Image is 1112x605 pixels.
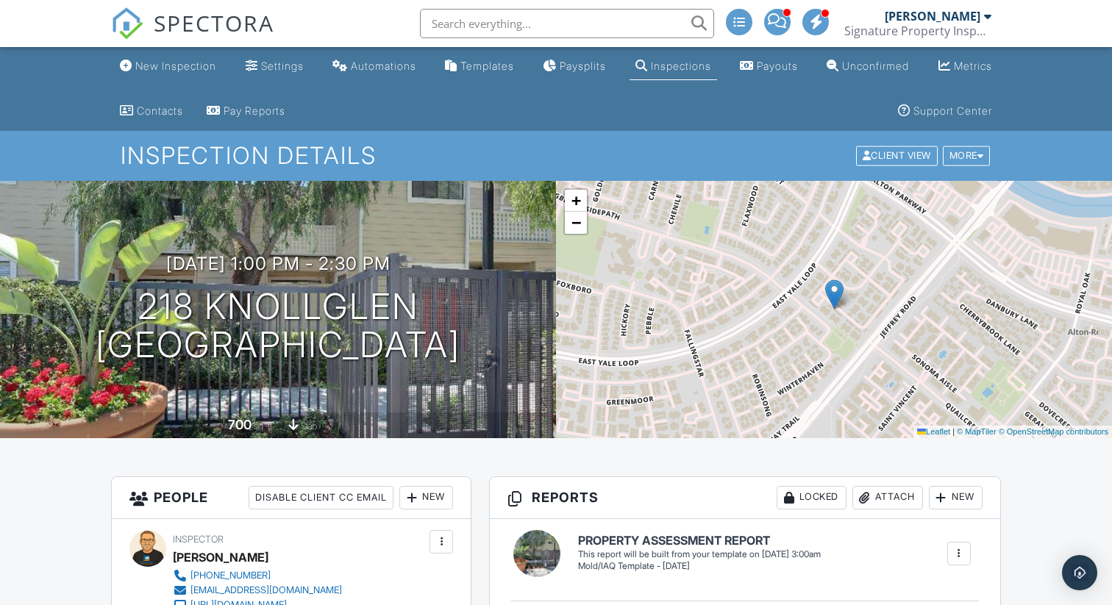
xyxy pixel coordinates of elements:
a: Zoom out [565,212,587,234]
div: 700 [228,417,252,432]
a: New Inspection [114,53,222,80]
div: Unconfirmed [842,60,909,72]
div: Payouts [757,60,798,72]
a: Pay Reports [201,98,291,125]
h1: 218 Knollglen [GEOGRAPHIC_DATA] [96,287,460,365]
a: © OpenStreetMap contributors [999,427,1108,436]
span: − [571,213,581,232]
div: Disable Client CC Email [249,486,393,509]
a: Contacts [114,98,189,125]
a: © MapTiler [957,427,997,436]
div: New [929,486,983,509]
a: [PHONE_NUMBER] [173,568,342,583]
div: [PERSON_NAME] [885,9,980,24]
a: Templates [439,53,520,80]
span: slab [301,420,317,432]
a: Metrics [933,53,998,80]
a: SPECTORA [111,20,274,51]
a: Inspections [630,53,717,80]
div: Client View [856,146,938,166]
span: | [952,427,955,436]
div: Templates [460,60,514,72]
h3: Reports [490,477,1000,519]
div: Pay Reports [224,104,285,117]
a: Payouts [734,53,804,80]
div: This report will be built from your template on [DATE] 3:00am [578,548,821,560]
span: sq. ft. [254,420,274,432]
div: [PHONE_NUMBER] [190,570,271,581]
div: Settings [261,60,304,72]
div: Attach [852,486,923,509]
a: Paysplits [537,53,612,80]
a: Client View [855,149,941,160]
h3: People [112,477,471,519]
a: Settings [240,53,310,80]
div: New [399,486,453,509]
div: Inspections [651,60,711,72]
input: Search everything... [420,9,714,38]
div: Contacts [137,104,183,117]
a: [EMAIL_ADDRESS][DOMAIN_NAME] [173,583,342,598]
div: [EMAIL_ADDRESS][DOMAIN_NAME] [190,584,342,596]
a: Unconfirmed [821,53,915,80]
div: Mold/IAQ Template - [DATE] [578,560,821,573]
div: New Inspection [135,60,216,72]
div: More [943,146,991,166]
div: [PERSON_NAME] [173,546,268,568]
div: Support Center [913,104,992,117]
div: Open Intercom Messenger [1062,555,1097,590]
img: Marker [825,279,844,309]
div: Locked [777,486,847,509]
span: Inspector [173,534,224,545]
span: SPECTORA [154,7,274,38]
div: Signature Property Inspections [844,24,991,38]
img: The Best Home Inspection Software - Spectora [111,7,143,40]
a: Zoom in [565,190,587,212]
a: Automations (Advanced) [327,53,422,80]
h3: [DATE] 1:00 pm - 2:30 pm [166,254,391,273]
a: Support Center [892,98,998,125]
h6: PROPERTY ASSESSMENT REPORT [578,534,821,548]
div: Automations [351,60,416,72]
h1: Inspection Details [121,143,991,168]
span: + [571,191,581,210]
div: Paysplits [560,60,606,72]
div: Metrics [954,60,992,72]
a: Leaflet [917,427,950,436]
